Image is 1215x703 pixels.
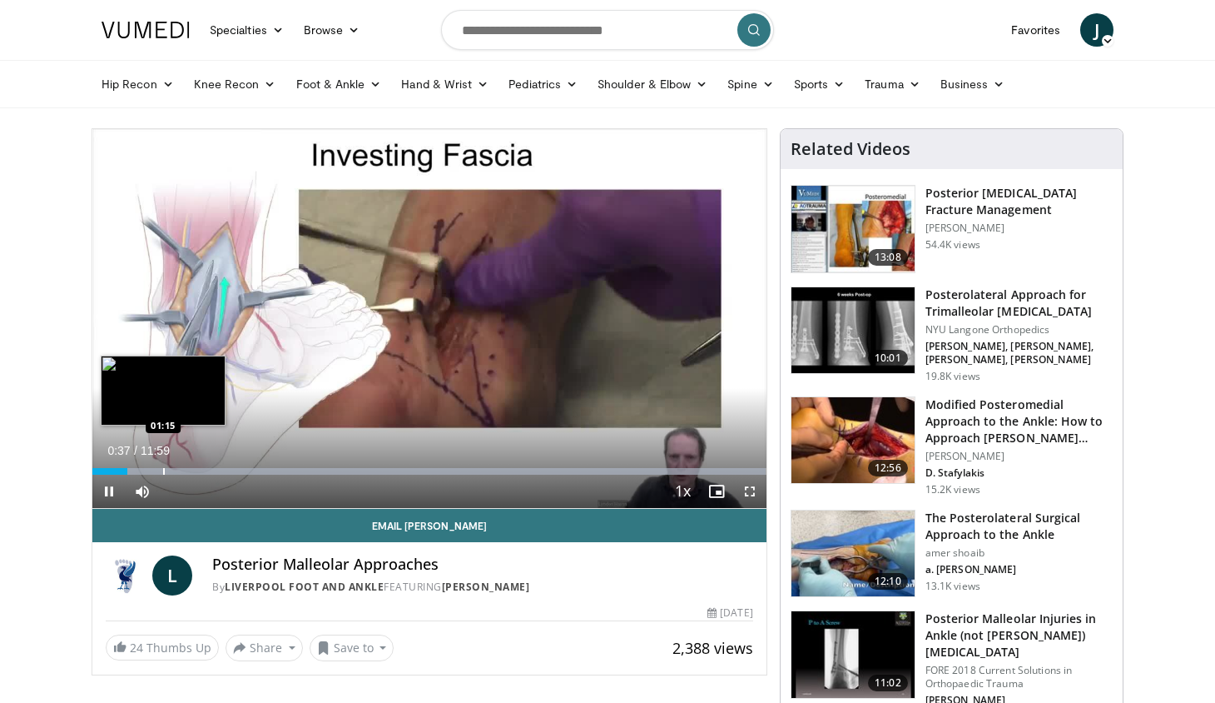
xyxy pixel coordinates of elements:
img: Liverpool Foot and Ankle [106,556,146,596]
h3: Modified Posteromedial Approach to the Ankle: How to Approach [PERSON_NAME]… [925,396,1113,446]
button: Enable picture-in-picture mode [700,475,733,508]
p: [PERSON_NAME] [925,450,1113,463]
span: 13:08 [868,249,908,266]
p: 15.2K views [925,483,980,496]
a: Pediatrics [498,67,588,101]
img: c613a3bd-9827-4973-b08f-77b3ce0ba407.150x105_q85_crop-smart_upscale.jpg [791,611,915,698]
p: 13.1K views [925,580,980,593]
button: Playback Rate [667,475,700,508]
div: By FEATURING [212,580,753,595]
span: 11:02 [868,675,908,691]
a: 13:08 Posterior [MEDICAL_DATA] Fracture Management [PERSON_NAME] 54.4K views [791,185,1113,273]
a: Business [930,67,1015,101]
h4: Related Videos [791,139,910,159]
div: [DATE] [707,606,752,621]
p: a. [PERSON_NAME] [925,563,1113,576]
a: Spine [717,67,783,101]
a: Browse [294,13,370,47]
video-js: Video Player [92,129,766,509]
a: Trauma [855,67,930,101]
input: Search topics, interventions [441,10,774,50]
a: Email [PERSON_NAME] [92,509,766,542]
button: Pause [92,475,126,508]
span: / [134,444,137,457]
a: 12:56 Modified Posteromedial Approach to the Ankle: How to Approach [PERSON_NAME]… [PERSON_NAME] ... [791,396,1113,496]
a: 12:10 The Posterolateral Surgical Approach to the Ankle amer shoaib a. [PERSON_NAME] 13.1K views [791,510,1113,598]
button: Mute [126,475,159,508]
span: 0:37 [107,444,130,457]
img: VuMedi Logo [102,22,190,38]
a: Hand & Wrist [391,67,498,101]
a: [PERSON_NAME] [442,580,530,594]
h3: Posterior Malleolar Injuries in Ankle (not [PERSON_NAME]) [MEDICAL_DATA] [925,611,1113,661]
div: Progress Bar [92,468,766,475]
p: NYU Langone Orthopedics [925,323,1113,337]
img: image.jpeg [101,356,226,426]
a: Foot & Ankle [286,67,392,101]
p: 19.8K views [925,370,980,383]
h3: Posterior [MEDICAL_DATA] Fracture Management [925,185,1113,218]
h4: Posterior Malleolar Approaches [212,556,753,574]
p: [PERSON_NAME], [PERSON_NAME], [PERSON_NAME], [PERSON_NAME] [925,340,1113,366]
img: c0f63c0b-8f63-4604-9672-914854de11fa.jpeg.150x105_q85_crop-smart_upscale.jpg [791,287,915,374]
p: FORE 2018 Current Solutions in Orthopaedic Trauma [925,664,1113,691]
p: D. Stafylakis [925,466,1113,480]
a: J [1080,13,1113,47]
span: 11:59 [141,444,170,457]
button: Save to [310,635,394,661]
a: Sports [784,67,855,101]
a: 10:01 Posterolateral Approach for Trimalleolar [MEDICAL_DATA] NYU Langone Orthopedics [PERSON_NAM... [791,287,1113,383]
h3: Posterolateral Approach for Trimalleolar [MEDICAL_DATA] [925,287,1113,320]
a: Favorites [1001,13,1070,47]
img: 06e919cc-1148-4201-9eba-894c9dd10b83.150x105_q85_crop-smart_upscale.jpg [791,511,915,597]
a: Knee Recon [184,67,286,101]
img: 50e07c4d-707f-48cd-824d-a6044cd0d074.150x105_q85_crop-smart_upscale.jpg [791,186,915,272]
span: 12:56 [868,460,908,476]
button: Fullscreen [733,475,766,508]
a: L [152,556,192,596]
a: Specialties [200,13,294,47]
p: amer shoaib [925,546,1113,560]
span: 24 [130,640,143,656]
span: 10:01 [868,350,908,366]
img: ae8508ed-6896-40ca-bae0-71b8ded2400a.150x105_q85_crop-smart_upscale.jpg [791,397,915,484]
a: Shoulder & Elbow [588,67,717,101]
p: [PERSON_NAME] [925,222,1113,235]
h3: The Posterolateral Surgical Approach to the Ankle [925,510,1113,543]
a: Hip Recon [92,67,184,101]
button: Share [226,635,303,661]
a: Liverpool Foot and Ankle [225,580,384,594]
span: 12:10 [868,573,908,590]
span: 2,388 views [672,638,753,658]
a: 24 Thumbs Up [106,635,219,661]
p: 54.4K views [925,238,980,252]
